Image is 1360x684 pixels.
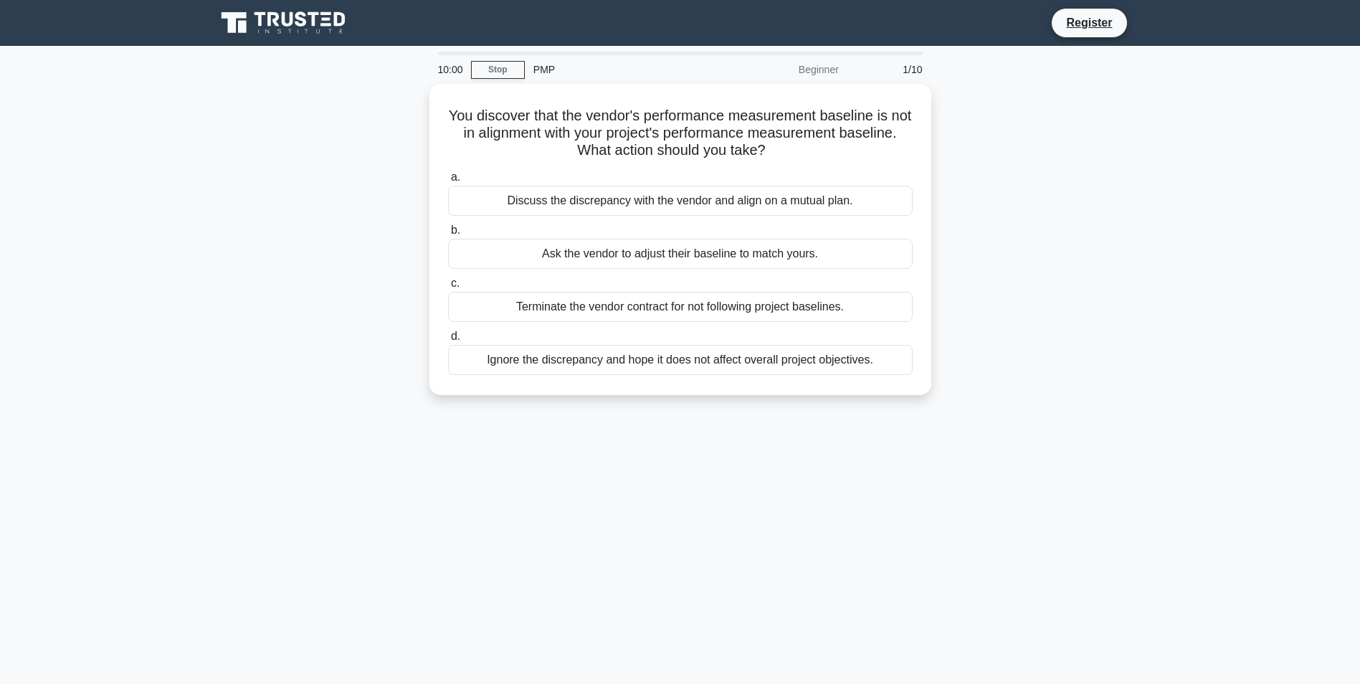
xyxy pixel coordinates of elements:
[448,239,913,269] div: Ask the vendor to adjust their baseline to match yours.
[448,186,913,216] div: Discuss the discrepancy with the vendor and align on a mutual plan.
[429,55,471,84] div: 10:00
[847,55,931,84] div: 1/10
[722,55,847,84] div: Beginner
[447,107,914,160] h5: You discover that the vendor's performance measurement baseline is not in alignment with your pro...
[451,277,460,289] span: c.
[451,330,460,342] span: d.
[471,61,525,79] a: Stop
[525,55,722,84] div: PMP
[448,345,913,375] div: Ignore the discrepancy and hope it does not affect overall project objectives.
[1057,14,1121,32] a: Register
[451,171,460,183] span: a.
[451,224,460,236] span: b.
[448,292,913,322] div: Terminate the vendor contract for not following project baselines.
